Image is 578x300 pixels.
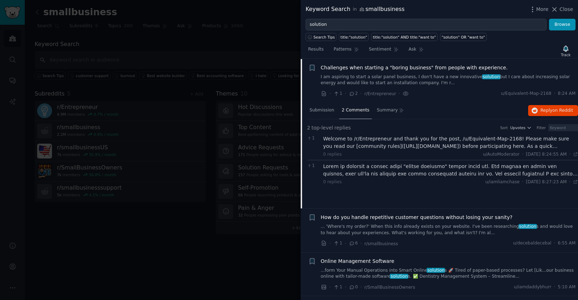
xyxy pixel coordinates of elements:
[482,74,501,79] span: solution
[342,107,369,114] span: 2 Comments
[559,44,573,58] button: Track
[334,46,351,53] span: Patterns
[485,179,520,184] span: u/iamliamchase
[345,240,346,247] span: ·
[528,105,578,116] button: Replyon Reddit
[366,44,401,58] a: Sentiment
[569,151,571,158] span: ·
[409,46,416,53] span: Ask
[321,74,576,86] a: I am aspiring to start a solar panel business, I don't have a new innovativesolutionbut I care ab...
[321,214,513,221] a: How do you handle repetitive customer questions without losing your sanity?
[536,6,549,13] span: More
[321,224,576,236] a: ... 'Where's my order?' When this info already exists on your website. I've been researchingsolut...
[364,285,415,290] span: r/SmallBusinessOwners
[554,91,555,97] span: ·
[513,240,551,247] span: u/decebaldecebal
[310,107,334,114] span: Submission
[306,44,326,58] a: Results
[331,44,361,58] a: Patterns
[306,33,336,41] button: Search Tips
[441,35,485,40] div: "solution" OR "want to"
[514,284,551,290] span: u/iamdaddybhurr
[519,224,537,229] span: solution
[554,240,555,247] span: ·
[345,283,346,291] span: ·
[560,6,573,13] span: Close
[307,124,310,132] span: 2
[345,90,346,97] span: ·
[308,46,324,53] span: Results
[339,33,369,41] a: title:"solution"
[551,6,573,13] button: Close
[353,6,357,13] span: in
[321,64,508,71] a: Challenges when starting a "boring business" from people with experience.
[371,33,438,41] a: title:"solution" AND title:"want to"
[349,240,358,247] span: 6
[369,46,391,53] span: Sentiment
[321,258,394,265] a: Online Management Software
[526,151,567,158] span: [DATE] 8:24:55 AM
[510,125,532,130] button: Upvotes
[364,91,396,96] span: r/Entrepreneur
[377,107,398,114] span: Summary
[307,135,319,142] span: 1
[360,240,362,247] span: ·
[558,284,576,290] span: 5:10 AM
[329,90,331,97] span: ·
[554,284,555,290] span: ·
[364,241,398,246] span: r/smallbusiness
[349,91,358,97] span: 2
[561,52,571,57] div: Track
[522,179,524,185] span: ·
[553,108,573,113] span: on Reddit
[522,151,524,158] span: ·
[373,35,436,40] div: title:"solution" AND title:"want to"
[529,6,549,13] button: More
[549,19,576,31] button: Browse
[501,91,551,97] span: u/Equivalent-Map-2168
[349,284,358,290] span: 0
[333,284,342,290] span: 1
[558,91,576,97] span: 8:24 AM
[541,108,573,114] span: Reply
[360,90,362,97] span: ·
[313,35,335,40] span: Search Tips
[440,33,487,41] a: "solution" OR "want to"
[306,5,405,14] div: Keyword Search smallbusiness
[526,179,567,185] span: [DATE] 8:27:23 AM
[569,179,571,185] span: ·
[548,124,578,131] input: Keyword
[334,124,351,132] span: replies
[427,268,445,273] span: solution
[341,35,367,40] div: title:"solution"
[500,125,508,130] div: Sort
[333,91,342,97] span: 1
[390,274,408,279] span: solution
[399,90,400,97] span: ·
[329,283,331,291] span: ·
[406,44,426,58] a: Ask
[510,125,525,130] span: Upvotes
[329,240,331,247] span: ·
[311,124,333,132] span: top-level
[306,19,547,31] input: Try a keyword related to your business
[537,125,546,130] div: Filter
[360,283,362,291] span: ·
[483,152,520,157] span: u/AutoModerator
[307,163,319,169] span: 1
[333,240,342,247] span: 1
[321,267,576,280] a: ...form Your Manual Operations into Smart Onlinesolutions 🚀 Tired of paper-based processes? Let [...
[558,240,576,247] span: 6:55 AM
